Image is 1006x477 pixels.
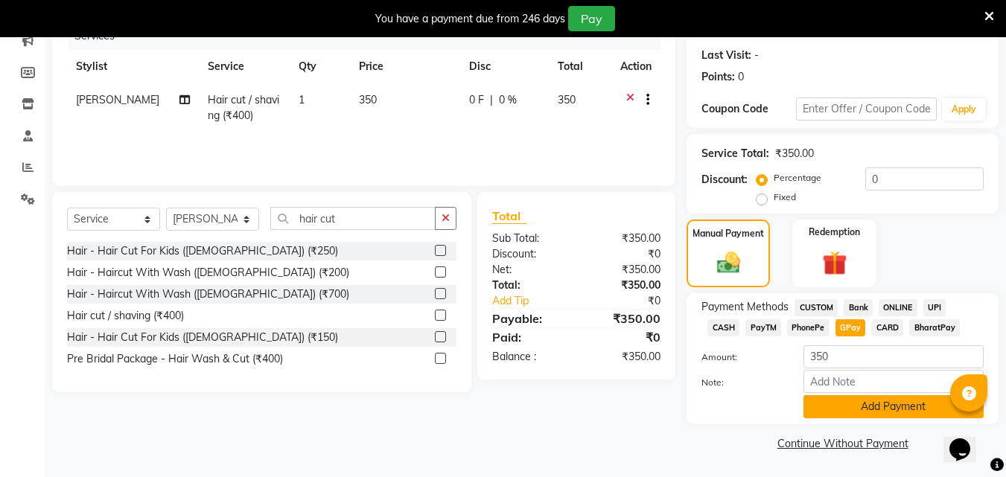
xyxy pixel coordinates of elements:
th: Action [611,50,660,83]
div: Coupon Code [701,101,795,117]
th: Total [549,50,612,83]
div: Last Visit: [701,48,751,63]
div: ₹350.00 [576,231,672,246]
div: ₹0 [593,293,672,309]
span: CARD [871,319,903,336]
label: Percentage [774,171,821,185]
div: Hair cut / shaving (₹400) [67,308,184,324]
div: ₹350.00 [576,278,672,293]
span: 1 [299,93,305,106]
label: Note: [690,376,792,389]
a: Continue Without Payment [690,436,996,452]
input: Add Note [803,370,984,393]
label: Manual Payment [693,227,764,240]
button: Add Payment [803,395,984,418]
span: CASH [707,319,739,336]
div: ₹350.00 [576,262,672,278]
input: Amount [803,345,984,368]
span: CUSTOM [795,299,838,316]
div: Hair - Hair Cut For Kids ([DEMOGRAPHIC_DATA]) (₹250) [67,243,338,259]
div: 0 [738,69,744,85]
div: ₹0 [576,328,672,346]
div: Points: [701,69,735,85]
label: Redemption [809,225,860,239]
div: ₹0 [576,246,672,262]
span: GPay [835,319,866,336]
span: 350 [359,93,377,106]
th: Qty [290,50,350,83]
div: - [754,48,759,63]
div: You have a payment due from 246 days [375,11,565,27]
div: Hair - Haircut With Wash ([DEMOGRAPHIC_DATA]) (₹700) [67,286,349,302]
div: Sub Total: [481,231,576,246]
span: PayTM [745,319,781,336]
div: ₹350.00 [576,349,672,365]
th: Stylist [67,50,199,83]
div: Paid: [481,328,576,346]
div: Net: [481,262,576,278]
div: ₹350.00 [775,146,814,161]
div: Payable: [481,310,576,327]
th: Price [350,50,460,83]
span: Total [492,208,526,224]
span: Hair cut / shaving (₹400) [208,93,279,122]
div: Balance : [481,349,576,365]
span: 350 [558,93,576,106]
label: Amount: [690,350,792,364]
a: Add Tip [481,293,592,309]
span: Bank [844,299,873,316]
input: Search or Scan [270,207,436,230]
img: _cash.svg [710,249,748,276]
label: Fixed [774,191,796,204]
iframe: chat widget [943,417,991,462]
span: 0 % [499,92,517,108]
span: PhonePe [787,319,830,336]
div: ₹350.00 [576,310,672,327]
span: ONLINE [879,299,917,316]
div: Discount: [481,246,576,262]
div: Pre Bridal Package - Hair Wash & Cut (₹400) [67,351,283,367]
span: BharatPay [909,319,960,336]
button: Apply [943,98,985,121]
th: Service [199,50,290,83]
span: [PERSON_NAME] [76,93,159,106]
div: Discount: [701,172,748,188]
span: | [490,92,493,108]
div: Hair - Haircut With Wash ([DEMOGRAPHIC_DATA]) (₹200) [67,265,349,281]
div: Hair - Hair Cut For Kids ([DEMOGRAPHIC_DATA]) (₹150) [67,330,338,345]
span: Payment Methods [701,299,789,315]
div: Total: [481,278,576,293]
th: Disc [460,50,549,83]
span: UPI [923,299,946,316]
input: Enter Offer / Coupon Code [796,97,937,121]
div: Service Total: [701,146,769,161]
span: 0 F [469,92,484,108]
button: Pay [568,6,615,31]
img: _gift.svg [815,248,855,278]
